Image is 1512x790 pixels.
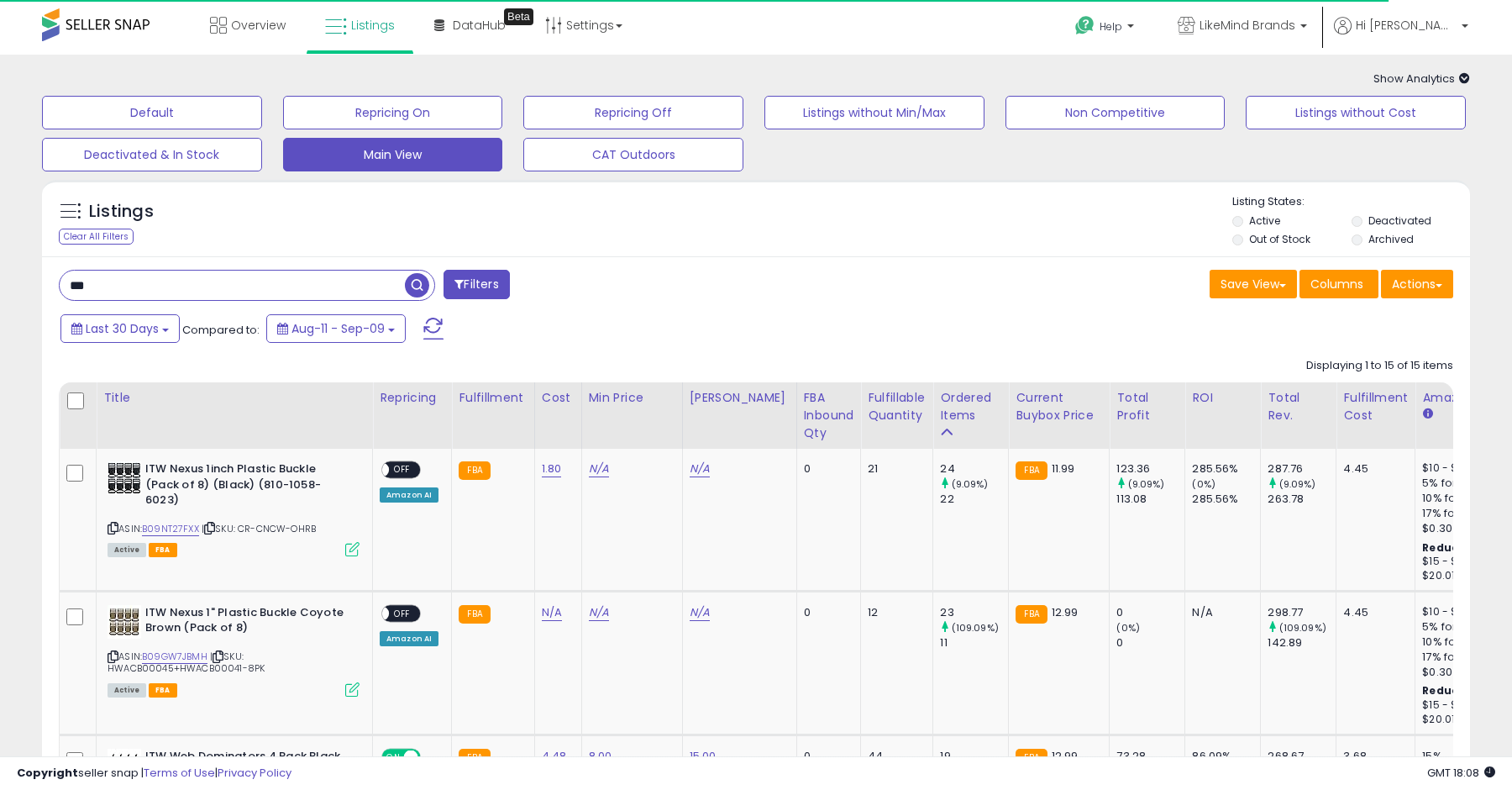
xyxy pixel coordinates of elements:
span: Compared to: [182,322,260,338]
a: N/A [542,604,562,621]
div: 24 [940,461,1008,477]
b: ITW Nexus 1" Plastic Buckle Coyote Brown (Pack of 8) [145,605,349,640]
a: N/A [589,461,609,477]
small: (0%) [1116,621,1140,635]
span: | SKU: HWACB00045+HWACB00041-8PK [108,650,265,675]
a: N/A [690,461,710,477]
div: 113.08 [1116,492,1184,507]
small: (109.09%) [1279,621,1326,635]
div: 22 [940,492,1008,507]
div: Displaying 1 to 15 of 15 items [1306,358,1453,374]
div: Fulfillment [459,389,527,407]
div: 0 [804,605,848,620]
div: Repricing [380,389,444,407]
a: Hi [PERSON_NAME] [1334,17,1468,55]
div: 23 [940,605,1008,620]
span: Columns [1310,276,1363,292]
button: Columns [1299,270,1378,298]
span: OFF [389,463,416,477]
div: Total Rev. [1268,389,1329,424]
div: Total Profit [1116,389,1178,424]
div: 12 [868,605,920,620]
a: Privacy Policy [218,765,291,781]
div: 0 [1116,605,1184,620]
button: Actions [1381,270,1453,298]
span: Help [1100,19,1122,34]
button: Default [42,96,262,129]
p: Listing States: [1232,194,1469,210]
div: 4.45 [1343,461,1402,477]
small: (9.09%) [952,477,989,491]
div: seller snap | | [17,766,291,782]
span: All listings currently available for purchase on Amazon [108,543,146,557]
b: ITW Nexus 1inch Plastic Buckle (Pack of 8) (Black) (810-1058-6023) [145,461,349,513]
div: 298.77 [1268,605,1336,620]
button: Non Competitive [1005,96,1226,129]
div: [PERSON_NAME] [690,389,790,407]
span: LikeMind Brands [1200,17,1295,34]
div: Current Buybox Price [1016,389,1102,424]
div: 0 [804,461,848,477]
div: Amazon AI [380,631,438,646]
label: Out of Stock [1249,232,1310,246]
button: Listings without Cost [1246,96,1466,129]
small: FBA [1016,461,1047,480]
span: 11.99 [1052,461,1075,477]
strong: Copyright [17,765,78,781]
div: Fulfillable Quantity [868,389,926,424]
a: 1.80 [542,461,562,477]
button: CAT Outdoors [523,138,743,171]
div: 285.56% [1192,492,1260,507]
i: Get Help [1074,15,1095,36]
div: FBA inbound Qty [804,389,854,442]
small: FBA [459,605,490,624]
button: Save View [1210,270,1297,298]
div: 21 [868,461,920,477]
div: Amazon AI [380,487,438,503]
div: 0 [1116,635,1184,650]
h5: Listings [89,200,154,224]
div: 263.78 [1268,492,1336,507]
img: 51cY5cyb1pL._SL40_.jpg [108,461,141,495]
div: Ordered Items [940,389,1001,424]
span: DataHub [453,17,506,34]
span: FBA [149,543,177,557]
button: Listings without Min/Max [764,96,984,129]
button: Repricing Off [523,96,743,129]
div: Tooltip anchor [504,8,533,25]
span: Overview [231,17,286,34]
div: 11 [940,635,1008,650]
span: | SKU: CR-CNCW-OHRB [202,522,316,535]
small: (9.09%) [1279,477,1316,491]
small: Amazon Fees. [1422,407,1432,422]
div: Fulfillment Cost [1343,389,1408,424]
span: Show Analytics [1373,71,1470,87]
span: Aug-11 - Sep-09 [291,320,385,337]
span: 12.99 [1052,604,1079,620]
small: (9.09%) [1128,477,1165,491]
div: Title [103,389,365,407]
small: FBA [1016,605,1047,624]
a: B09NT27FXX [142,522,199,536]
span: All listings currently available for purchase on Amazon [108,683,146,698]
small: (0%) [1192,477,1215,491]
div: N/A [1192,605,1247,620]
div: Cost [542,389,575,407]
div: 287.76 [1268,461,1336,477]
button: Deactivated & In Stock [42,138,262,171]
button: Main View [283,138,503,171]
button: Last 30 Days [60,314,180,343]
div: ASIN: [108,605,360,695]
small: (109.09%) [952,621,999,635]
a: N/A [589,604,609,621]
div: ASIN: [108,461,360,555]
div: Clear All Filters [59,229,134,245]
button: Repricing On [283,96,503,129]
span: 2025-10-10 18:08 GMT [1427,765,1495,781]
a: Terms of Use [144,765,215,781]
a: B09GW7JBMH [142,650,207,664]
span: Hi [PERSON_NAME] [1356,17,1457,34]
div: ROI [1192,389,1253,407]
span: Listings [351,17,395,34]
div: 142.89 [1268,635,1336,650]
